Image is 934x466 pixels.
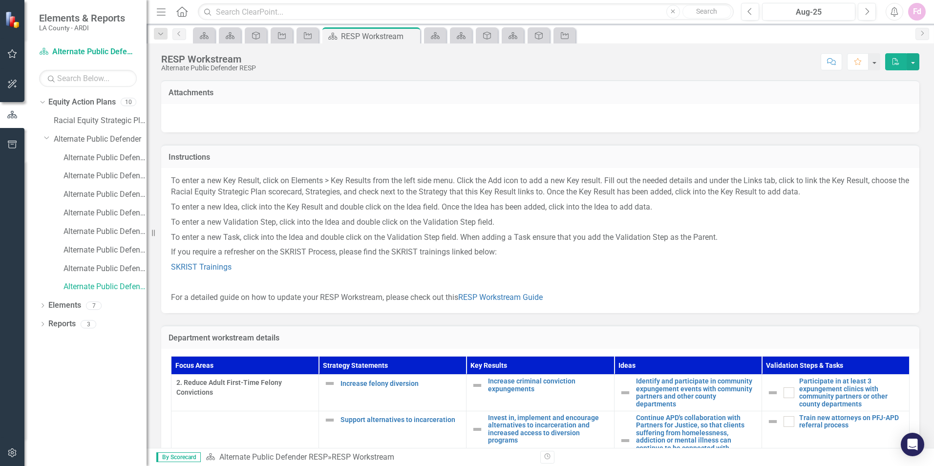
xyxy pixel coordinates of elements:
img: Not Defined [324,378,336,389]
button: Aug-25 [762,3,855,21]
a: Alternate Public Defender Annual Report FY24-25 [64,263,147,275]
span: 2. Reduce Adult First-Time Felony Convictions [176,378,314,397]
img: Not Defined [324,414,336,426]
div: RESP Workstream [161,54,256,64]
a: Alternate Public Defender Annual Report [64,189,147,200]
a: Increase felony diversion [340,380,461,387]
p: To enter a new Validation Step, click into the Idea and double click on the Validation Step field. [171,215,910,230]
div: 7 [86,301,102,310]
a: Alternate Public Defender RESP [64,281,147,293]
p: To enter a new Idea, click into the Key Result and double click on the Idea field. Once the Idea ... [171,200,910,215]
a: Participate in at least 3 expungement clinics with community partners or other county departments [799,378,904,408]
img: ClearPoint Strategy [5,11,22,28]
span: Elements & Reports [39,12,125,24]
img: Not Defined [471,424,483,435]
img: Not Defined [471,380,483,391]
h3: Attachments [169,88,912,97]
a: Elements [48,300,81,311]
a: Alternate Public Defender PPP [64,208,147,219]
td: Double-Click to Edit [171,375,319,411]
td: Double-Click to Edit Right Click for Context Menu [467,375,614,411]
a: Racial Equity Strategic Plan [54,115,147,127]
a: Support alternatives to incarceration [340,416,461,424]
a: Invest in, implement and encourage alternatives to incarceration and increased access to diversio... [488,414,609,445]
a: Identify and participate in community expungement events with community partners and other county... [636,378,757,408]
p: For a detailed guide on how to update your RESP Workstream, please check out this [171,290,910,303]
td: Double-Click to Edit Right Click for Context Menu [319,375,467,411]
div: Alternate Public Defender RESP [161,64,256,72]
a: Alternate Public Defender RESP [219,452,328,462]
a: Equity Action Plans [48,97,116,108]
a: Train new attorneys on PFJ-APD referral process [799,414,904,429]
img: Not Defined [767,387,779,399]
input: Search Below... [39,70,137,87]
a: Increase criminal conviction expungements [488,378,609,393]
a: SKRIST Trainings [171,262,232,272]
p: To enter a new Key Result, click on Elements > Key Results from the left side menu. Click the Add... [171,175,910,200]
a: Alternate Public Defender [54,134,147,145]
td: Double-Click to Edit Right Click for Context Menu [614,375,762,411]
a: Reports [48,318,76,330]
p: To enter a new Task, click into the Idea and double click on the Validation Step field. When addi... [171,230,910,245]
img: Not Defined [767,416,779,427]
div: » [206,452,533,463]
button: Search [682,5,731,19]
div: Aug-25 [765,6,852,18]
img: Not Defined [619,435,631,446]
a: Alternate Public Defender Climate Survey [64,152,147,164]
div: 10 [121,98,136,106]
span: Search [696,7,717,15]
a: Alternate Public Defender [PERSON_NAME] Goals FY24-25 [64,245,147,256]
div: RESP Workstream [341,30,418,42]
a: Alternate Public Defender GARE [64,226,147,237]
span: By Scorecard [156,452,201,462]
button: Fd [908,3,926,21]
h3: Department workstream details [169,334,912,342]
small: LA County - ARDI [39,24,125,32]
a: RESP Workstream Guide [458,293,543,302]
h3: Instructions [169,153,912,162]
img: Not Defined [619,387,631,399]
a: Alternate Public Defender [PERSON_NAME] Goals [64,170,147,182]
div: RESP Workstream [332,452,394,462]
div: 3 [81,320,96,328]
div: Open Intercom Messenger [901,433,924,456]
p: If you require a refresher on the SKRIST Process, please find the SKRIST trainings linked below: [171,245,910,260]
a: Alternate Public Defender RESP [39,46,137,58]
td: Double-Click to Edit Right Click for Context Menu [762,375,909,411]
input: Search ClearPoint... [198,3,734,21]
